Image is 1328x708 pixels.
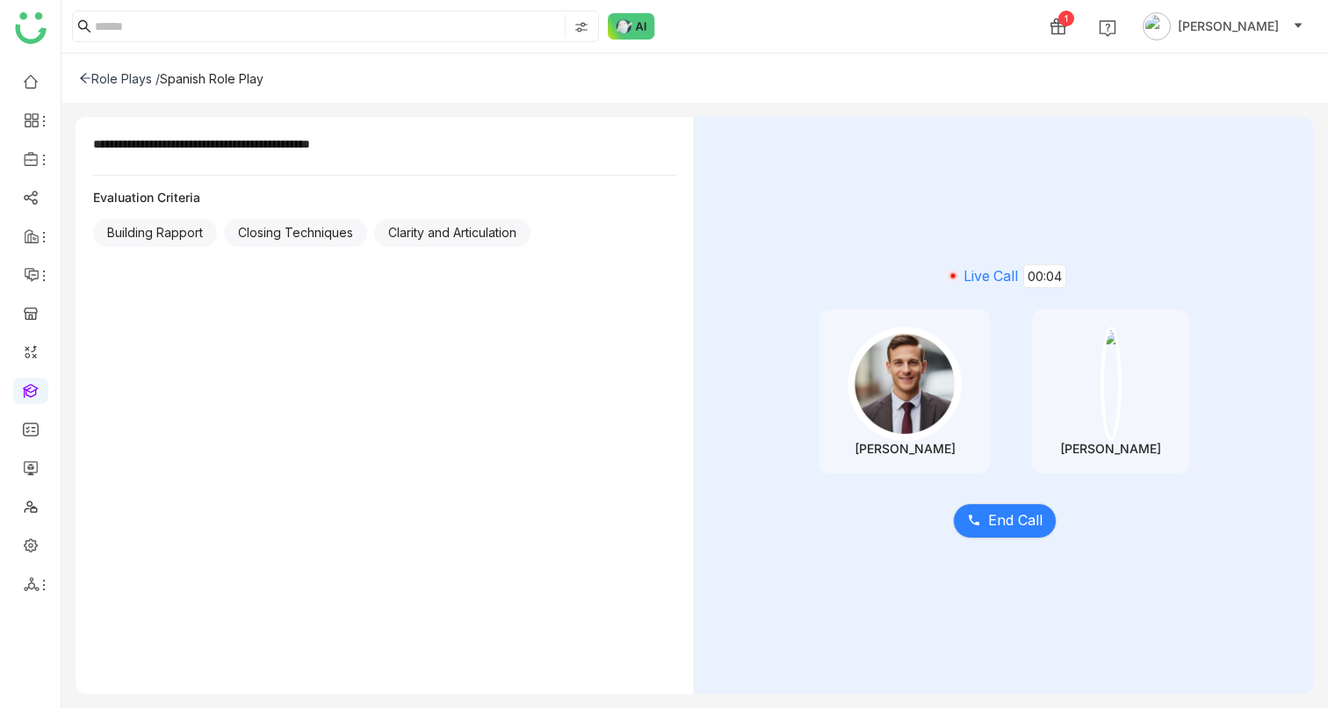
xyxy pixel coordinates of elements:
[1099,19,1116,37] img: help.svg
[374,219,530,247] div: Clarity and Articulation
[1023,264,1066,288] span: 00:04
[722,264,1287,288] div: Live Call
[1178,17,1279,36] span: [PERSON_NAME]
[160,71,263,86] div: Spanish Role Play
[942,265,964,286] img: live
[953,503,1057,538] button: End Call
[93,219,217,247] div: Building Rapport
[1060,441,1161,456] div: [PERSON_NAME]
[608,13,655,40] img: ask-buddy-normal.svg
[1139,12,1307,40] button: [PERSON_NAME]
[224,219,367,247] div: Closing Techniques
[1058,11,1074,26] div: 1
[574,20,588,34] img: search-type.svg
[79,71,160,86] div: Role Plays /
[1143,12,1171,40] img: avatar
[988,509,1043,531] span: End Call
[855,441,956,456] div: [PERSON_NAME]
[15,12,47,44] img: logo
[93,190,676,205] div: Evaluation Criteria
[848,327,962,441] img: male-person.png
[1101,327,1122,441] img: 684a9d79de261c4b36a3e13b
